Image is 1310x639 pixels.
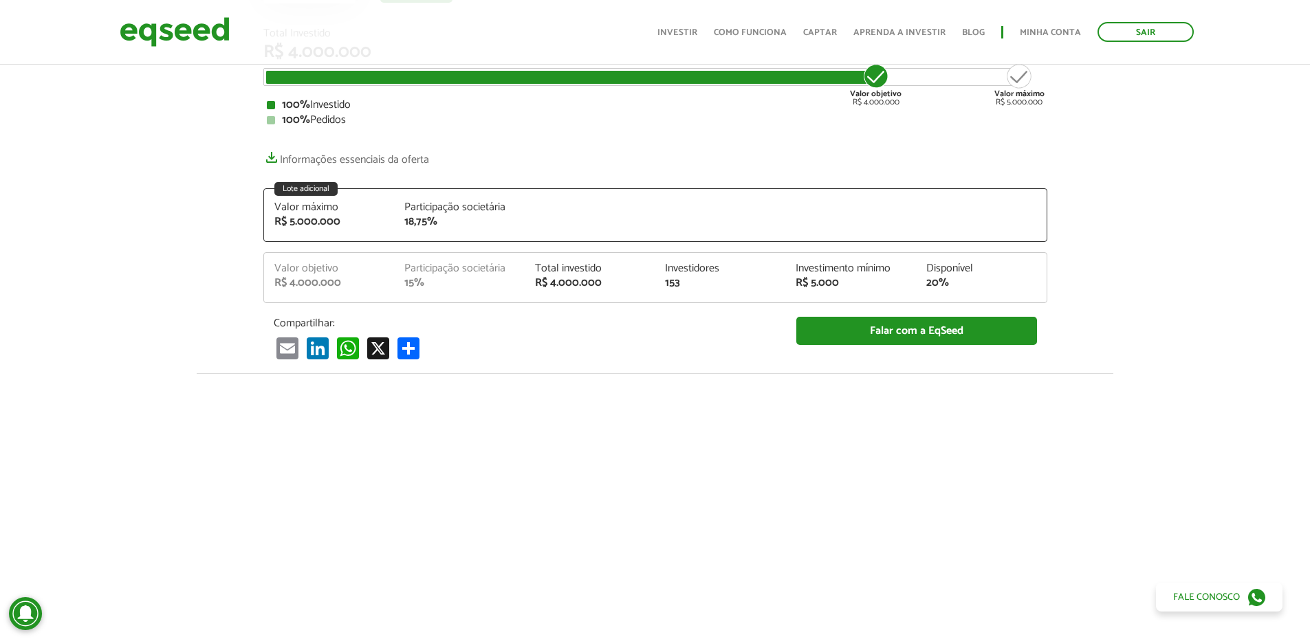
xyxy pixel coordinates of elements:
div: Investimento mínimo [796,263,906,274]
div: 18,75% [404,216,514,227]
div: Investido [267,100,1044,111]
div: Disponível [926,263,1036,274]
div: R$ 4.000.000 [274,278,384,289]
a: Fale conosco [1156,583,1282,612]
div: Total investido [535,263,645,274]
a: Como funciona [714,28,787,37]
a: Sair [1098,22,1194,42]
a: X [364,337,392,359]
a: LinkedIn [304,337,331,359]
a: Falar com a EqSeed [796,317,1037,345]
div: Participação societária [404,263,514,274]
a: Informações essenciais da oferta [263,146,429,166]
a: WhatsApp [334,337,362,359]
div: R$ 4.000.000 [535,278,645,289]
div: Pedidos [267,115,1044,126]
a: Investir [657,28,697,37]
div: R$ 5.000.000 [994,63,1045,106]
strong: Valor objetivo [850,87,902,100]
div: Lote adicional [274,182,338,196]
div: Participação societária [404,202,514,213]
strong: 100% [282,111,310,129]
a: Blog [962,28,985,37]
div: 153 [665,278,775,289]
div: 20% [926,278,1036,289]
div: R$ 5.000 [796,278,906,289]
img: EqSeed [120,14,230,50]
a: Aprenda a investir [853,28,946,37]
a: Captar [803,28,837,37]
div: Valor objetivo [274,263,384,274]
strong: 100% [282,96,310,114]
a: Minha conta [1020,28,1081,37]
div: R$ 5.000.000 [274,216,384,227]
p: Compartilhar: [274,317,776,330]
div: 15% [404,278,514,289]
div: Valor máximo [274,202,384,213]
div: R$ 4.000.000 [850,63,902,106]
div: Investidores [665,263,775,274]
a: Compartilhar [395,337,422,359]
strong: Valor máximo [994,87,1045,100]
a: Email [274,337,301,359]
